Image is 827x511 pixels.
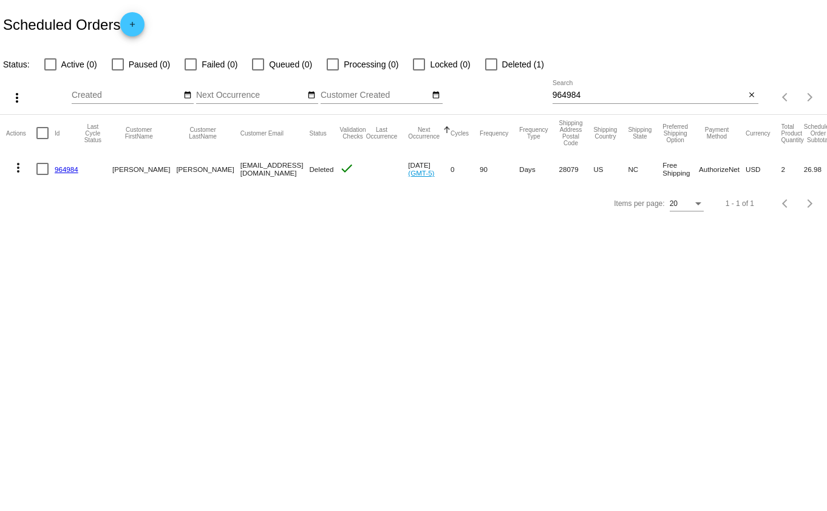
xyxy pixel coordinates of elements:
span: Deleted (1) [502,57,544,72]
mat-cell: US [593,151,628,187]
button: Change sorting for ShippingPostcode [559,120,583,146]
a: (GMT-5) [408,169,434,177]
h2: Scheduled Orders [3,12,145,36]
mat-icon: add [125,20,140,35]
span: Status: [3,60,30,69]
mat-icon: check [339,161,354,176]
button: Change sorting for NextOccurrenceUtc [408,126,440,140]
input: Created [72,91,181,100]
button: Change sorting for Frequency [480,129,508,137]
mat-cell: Free Shipping [662,151,699,187]
span: Deleted [309,165,333,173]
button: Change sorting for CustomerFirstName [112,126,165,140]
button: Change sorting for PreferredShippingOption [662,123,688,143]
mat-cell: [EMAIL_ADDRESS][DOMAIN_NAME] [240,151,310,187]
mat-cell: 2 [781,151,804,187]
mat-cell: 90 [480,151,519,187]
mat-select: Items per page: [670,200,704,208]
span: 20 [670,199,678,208]
mat-cell: 28079 [559,151,594,187]
button: Clear [746,89,758,102]
span: Locked (0) [430,57,470,72]
button: Next page [798,85,822,109]
span: Queued (0) [269,57,312,72]
span: Paused (0) [129,57,170,72]
button: Change sorting for ShippingCountry [593,126,617,140]
mat-header-cell: Total Product Quantity [781,115,804,151]
button: Change sorting for CustomerLastName [176,126,229,140]
mat-cell: Days [519,151,559,187]
button: Change sorting for ShippingState [628,126,652,140]
button: Change sorting for PaymentMethod.Type [699,126,735,140]
button: Change sorting for CustomerEmail [240,129,284,137]
mat-icon: date_range [432,91,440,100]
span: Active (0) [61,57,97,72]
div: Items per page: [614,199,664,208]
mat-cell: [PERSON_NAME] [176,151,240,187]
a: 964984 [55,165,78,173]
button: Change sorting for CurrencyIso [746,129,771,137]
button: Change sorting for Cycles [451,129,469,137]
mat-icon: close [747,91,756,100]
button: Change sorting for LastProcessingCycleId [84,123,101,143]
mat-cell: [PERSON_NAME] [112,151,176,187]
mat-cell: [DATE] [408,151,451,187]
mat-cell: 0 [451,151,480,187]
mat-icon: more_vert [11,160,26,175]
mat-cell: NC [628,151,662,187]
input: Search [553,91,746,100]
mat-cell: USD [746,151,781,187]
mat-icon: date_range [183,91,192,100]
input: Next Occurrence [196,91,305,100]
span: Processing (0) [344,57,398,72]
button: Previous page [774,85,798,109]
button: Change sorting for Status [309,129,326,137]
button: Change sorting for FrequencyType [519,126,548,140]
mat-header-cell: Actions [6,115,36,151]
mat-header-cell: Validation Checks [339,115,366,151]
span: Failed (0) [202,57,237,72]
mat-icon: more_vert [10,91,24,105]
mat-icon: date_range [307,91,316,100]
button: Next page [798,191,822,216]
button: Change sorting for Id [55,129,60,137]
button: Previous page [774,191,798,216]
input: Customer Created [321,91,430,100]
mat-cell: AuthorizeNet [699,151,746,187]
button: Change sorting for LastOccurrenceUtc [366,126,398,140]
div: 1 - 1 of 1 [726,199,754,208]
